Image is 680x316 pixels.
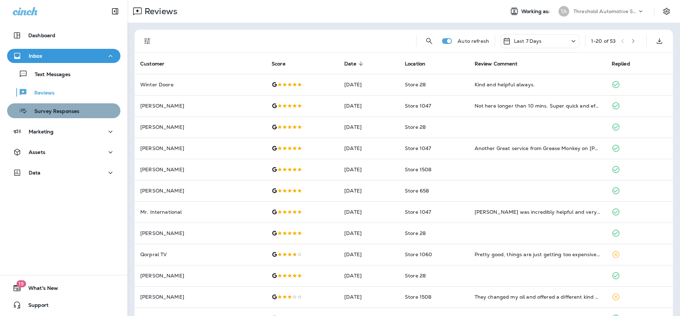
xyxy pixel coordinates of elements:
[612,61,630,67] span: Replied
[405,294,431,300] span: Store 1508
[27,90,55,97] p: Reviews
[339,201,399,223] td: [DATE]
[475,81,600,88] div: Kind and helpful always.
[28,71,70,78] p: Text Messages
[16,280,26,287] span: 19
[140,82,260,87] p: Winter Doore
[7,298,120,312] button: Support
[514,38,542,44] p: Last 7 Days
[405,61,425,67] span: Location
[521,8,551,15] span: Working as:
[475,61,527,67] span: Review Comment
[405,230,426,236] span: Store 28
[344,61,365,67] span: Date
[21,302,49,311] span: Support
[422,34,436,48] button: Search Reviews
[405,272,426,279] span: Store 28
[405,251,432,258] span: Store 1060
[140,167,260,172] p: [PERSON_NAME]
[29,53,42,59] p: Inbox
[458,38,489,44] p: Auto refresh
[612,61,639,67] span: Replied
[573,8,637,14] p: Threshold Automotive Service dba Grease Monkey
[559,6,569,17] div: TA
[140,188,260,194] p: [PERSON_NAME]
[339,95,399,116] td: [DATE]
[339,74,399,95] td: [DATE]
[140,273,260,278] p: [PERSON_NAME]
[21,285,58,294] span: What's New
[7,67,120,81] button: Text Messages
[339,244,399,265] td: [DATE]
[591,38,616,44] div: 1 - 20 of 53
[27,108,79,115] p: Survey Responses
[475,251,600,258] div: Pretty good, things are just getting too expensive to justify paying someone else to do anymore. ...
[339,138,399,159] td: [DATE]
[339,159,399,180] td: [DATE]
[475,61,518,67] span: Review Comment
[405,81,426,88] span: Store 28
[140,145,260,151] p: [PERSON_NAME]
[142,6,177,17] p: Reviews
[652,34,667,48] button: Export as CSV
[29,170,41,176] p: Data
[405,61,435,67] span: Location
[105,4,125,18] button: Collapse Sidebar
[339,265,399,286] td: [DATE]
[140,230,260,236] p: [PERSON_NAME]
[7,145,120,159] button: Assets
[272,61,285,67] span: Score
[7,281,120,295] button: 19What's New
[405,209,431,215] span: Store 1047
[405,166,431,173] span: Store 1508
[475,293,600,300] div: They changed my oil and offered a different kind of filter then after oil change they did a tire ...
[7,103,120,118] button: Survey Responses
[339,286,399,308] td: [DATE]
[7,166,120,180] button: Data
[344,61,356,67] span: Date
[7,49,120,63] button: Inbox
[475,102,600,109] div: Not here longer than 10 mins. Super quick and efficient.
[475,145,600,152] div: Another Great service from Grease Monkey on Holms. Always a great crew and excellent service. Cle...
[339,180,399,201] td: [DATE]
[140,294,260,300] p: [PERSON_NAME]
[29,149,45,155] p: Assets
[140,61,164,67] span: Customer
[272,61,295,67] span: Score
[339,223,399,244] td: [DATE]
[140,209,260,215] p: Mr. International
[140,61,174,67] span: Customer
[140,34,154,48] button: Filters
[405,103,431,109] span: Store 1047
[405,124,426,130] span: Store 28
[475,208,600,216] div: Brittney was incredibly helpful and very considerate. Glad we came when she was working!
[28,33,55,38] p: Dashboard
[7,125,120,139] button: Marketing
[405,145,431,151] span: Store 1047
[140,103,260,109] p: [PERSON_NAME]
[29,129,53,134] p: Marketing
[660,5,673,18] button: Settings
[140,124,260,130] p: [PERSON_NAME]
[405,188,429,194] span: Store 658
[339,116,399,138] td: [DATE]
[140,252,260,257] p: Qorpral TV
[7,85,120,100] button: Reviews
[7,28,120,42] button: Dashboard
